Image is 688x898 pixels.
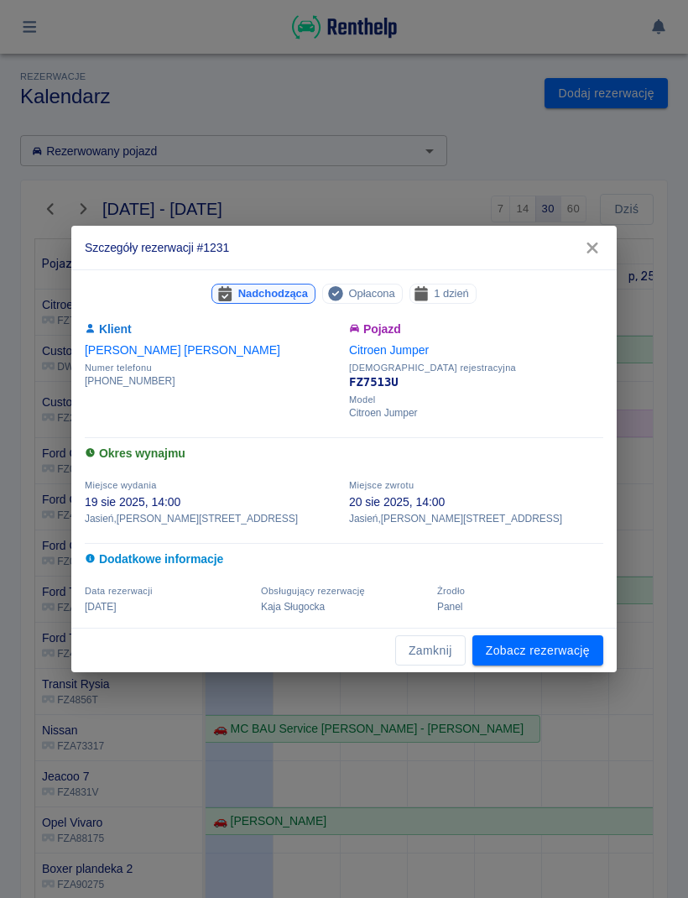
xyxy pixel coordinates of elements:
span: Nadchodząca [232,285,315,302]
h6: Pojazd [349,321,603,338]
p: 19 sie 2025, 14:00 [85,493,339,511]
h6: Klient [85,321,339,338]
span: Miejsce wydania [85,480,157,490]
h6: Dodatkowe informacje [85,551,603,568]
span: [DEMOGRAPHIC_DATA] rejestracyjna [349,363,603,373]
p: [DATE] [85,599,251,614]
p: [PHONE_NUMBER] [85,373,339,389]
p: Kaja Sługocka [261,599,427,614]
p: Jasień , [PERSON_NAME][STREET_ADDRESS] [85,511,339,526]
a: [PERSON_NAME] [PERSON_NAME] [85,343,280,357]
a: Zobacz rezerwację [472,635,603,666]
h6: Okres wynajmu [85,445,603,462]
span: Data rezerwacji [85,586,153,596]
span: Żrodło [437,586,465,596]
span: Miejsce zwrotu [349,480,414,490]
p: 20 sie 2025, 14:00 [349,493,603,511]
p: FZ7513U [349,373,603,391]
button: Zamknij [395,635,466,666]
p: Citroen Jumper [349,405,603,420]
p: Jasień , [PERSON_NAME][STREET_ADDRESS] [349,511,603,526]
a: Citroen Jumper [349,343,429,357]
span: Opłacona [341,285,401,302]
p: Panel [437,599,603,614]
span: Obsługujący rezerwację [261,586,365,596]
span: Model [349,394,603,405]
span: 1 dzień [427,285,476,302]
span: Numer telefonu [85,363,339,373]
h2: Szczegóły rezerwacji #1231 [71,226,617,269]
